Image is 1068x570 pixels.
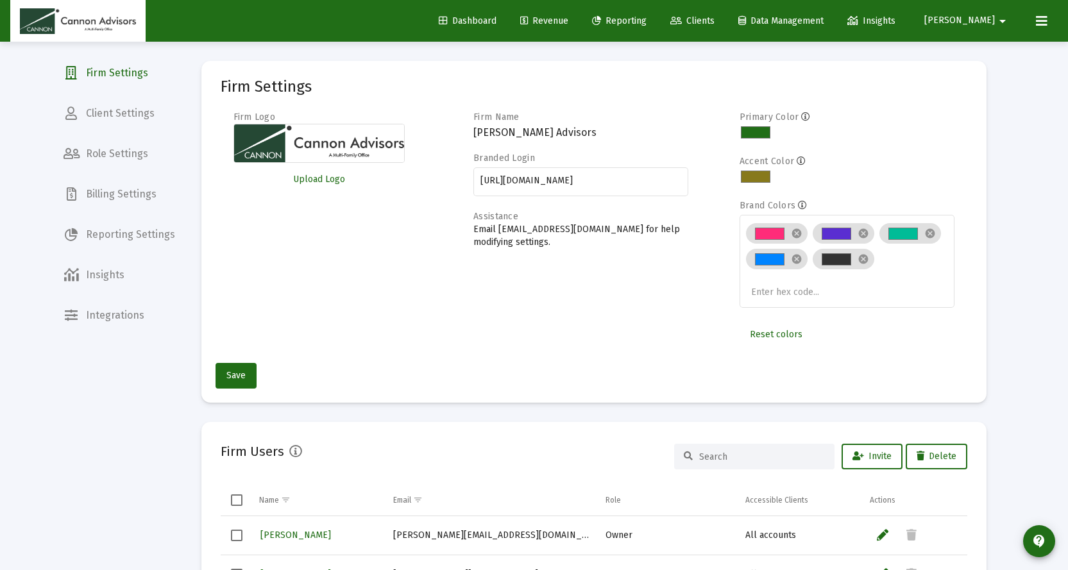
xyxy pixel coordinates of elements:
[660,8,725,34] a: Clients
[670,15,715,26] span: Clients
[520,15,568,26] span: Revenue
[259,526,332,544] a: [PERSON_NAME]
[917,451,956,462] span: Delete
[924,15,995,26] span: [PERSON_NAME]
[924,228,936,239] mat-icon: cancel
[740,112,799,122] label: Primary Color
[260,530,331,541] span: [PERSON_NAME]
[738,15,824,26] span: Data Management
[5,9,742,32] p: Performance is based on information from third party sources believed to be reliable. Performance...
[847,15,895,26] span: Insights
[231,530,242,541] div: Select row
[751,287,847,298] input: Enter hex code...
[233,124,405,163] img: Firm logo
[858,228,869,239] mat-icon: cancel
[473,124,688,142] h3: [PERSON_NAME] Advisors
[909,8,1026,33] button: [PERSON_NAME]
[592,15,647,26] span: Reporting
[5,62,742,74] p: The performance data represents past performance. Past performance does not guarantee future resu...
[582,8,657,34] a: Reporting
[20,8,136,34] img: Dashboard
[231,494,242,506] div: Select all
[745,530,796,541] span: All accounts
[5,156,742,180] p: This report is provided as a courtesy for informational purposes only and may include unmanaged a...
[226,370,246,381] span: Save
[253,485,387,516] td: Column Name
[216,363,257,389] button: Save
[473,112,520,122] label: Firm Name
[473,223,688,249] p: Email [EMAIL_ADDRESS][DOMAIN_NAME] for help modifying settings.
[387,485,600,516] td: Column Email
[863,485,967,516] td: Column Actions
[870,495,895,505] div: Actions
[1031,533,1047,549] mat-icon: contact_support
[510,8,579,34] a: Revenue
[739,485,863,516] td: Column Accessible Clients
[746,221,947,300] mat-chip-list: Brand colors
[791,253,802,265] mat-icon: cancel
[606,530,632,541] span: Owner
[387,516,600,555] td: [PERSON_NAME][EMAIL_ADDRESS][DOMAIN_NAME]
[606,495,621,505] div: Role
[995,8,1010,34] mat-icon: arrow_drop_down
[293,174,345,185] span: Upload Logo
[842,444,903,469] button: Invite
[53,58,185,88] a: Firm Settings
[53,260,185,290] a: Insights
[393,495,411,505] div: Email
[233,167,405,192] button: Upload Logo
[53,219,185,250] a: Reporting Settings
[906,444,967,469] button: Delete
[837,8,906,34] a: Insights
[740,156,794,167] label: Accent Color
[599,485,738,516] td: Column Role
[858,253,869,265] mat-icon: cancel
[740,322,813,348] button: Reset colors
[852,451,892,462] span: Invite
[53,98,185,129] a: Client Settings
[221,441,284,462] h2: Firm Users
[750,329,802,340] span: Reset colors
[439,15,496,26] span: Dashboard
[233,112,276,122] label: Firm Logo
[791,228,802,239] mat-icon: cancel
[728,8,834,34] a: Data Management
[281,495,291,505] span: Show filter options for column 'Name'
[53,300,185,331] a: Integrations
[428,8,507,34] a: Dashboard
[413,495,423,505] span: Show filter options for column 'Email'
[745,495,808,505] div: Accessible Clients
[740,200,795,211] label: Brand Colors
[53,179,185,210] a: Billing Settings
[473,211,518,222] label: Assistance
[5,103,742,126] p: The investment return and principal value of an investment will fluctuate so that an investors's ...
[699,451,825,462] input: Search
[221,80,312,93] mat-card-title: Firm Settings
[53,138,185,169] a: Role Settings
[259,495,279,505] div: Name
[473,153,535,163] label: Branded Login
